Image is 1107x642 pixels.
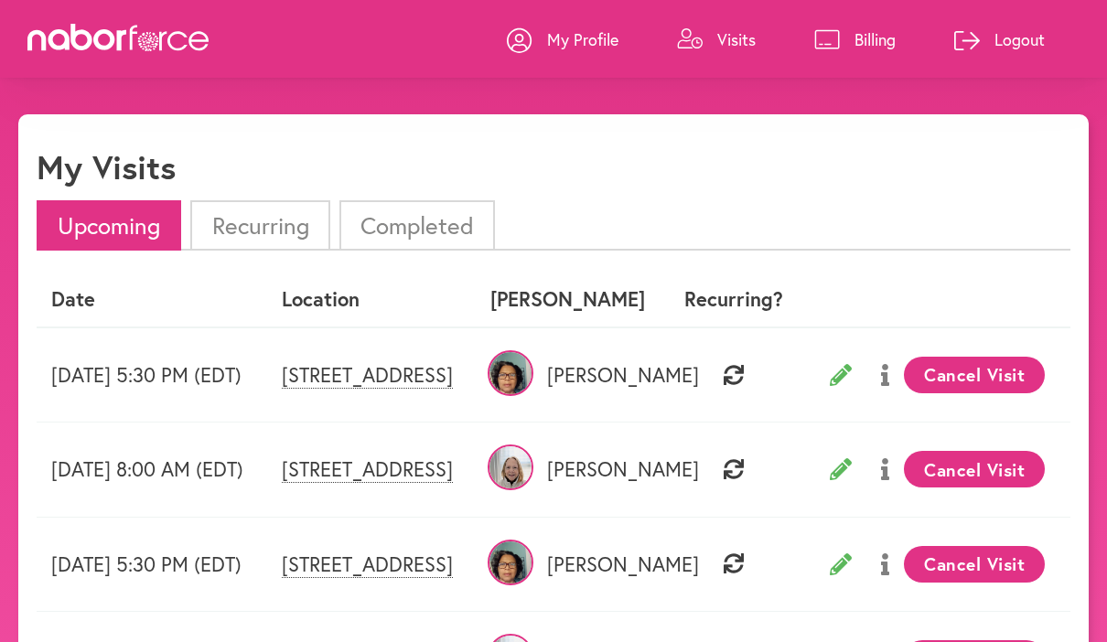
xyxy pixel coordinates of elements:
p: My Profile [547,28,618,50]
button: Cancel Visit [904,357,1046,393]
td: [DATE] 5:30 PM (EDT) [37,517,267,611]
p: Visits [717,28,756,50]
img: tyR2KG1vRfaTp6uPQtc5 [488,540,533,585]
p: Logout [994,28,1045,50]
th: [PERSON_NAME] [476,273,667,326]
button: Cancel Visit [904,546,1046,583]
p: Billing [854,28,896,50]
th: Location [267,273,476,326]
p: [PERSON_NAME] [490,457,652,481]
img: XTNvWgkGRzas5KozkHkA [488,444,533,490]
a: Logout [954,12,1045,67]
img: tyR2KG1vRfaTp6uPQtc5 [488,350,533,396]
button: Cancel Visit [904,451,1046,487]
li: Upcoming [37,200,181,251]
th: Recurring? [667,273,801,326]
td: [DATE] 5:30 PM (EDT) [37,327,267,423]
th: Date [37,273,267,326]
a: Billing [814,12,896,67]
p: [PERSON_NAME] [490,552,652,576]
li: Completed [339,200,495,251]
td: [DATE] 8:00 AM (EDT) [37,423,267,517]
li: Recurring [190,200,329,251]
h1: My Visits [37,147,176,187]
p: [PERSON_NAME] [490,363,652,387]
a: My Profile [507,12,618,67]
a: Visits [677,12,756,67]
